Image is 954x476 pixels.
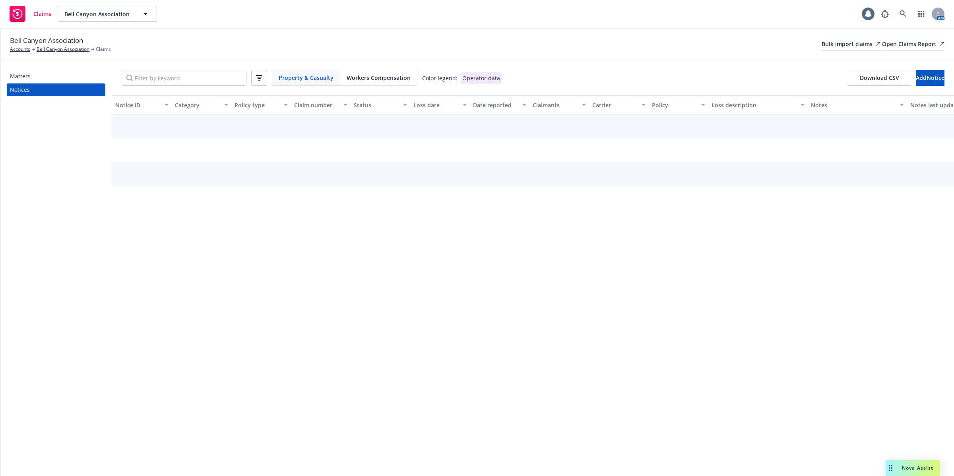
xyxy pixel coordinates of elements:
[708,95,808,114] button: Loss description
[473,101,518,109] div: Date reported
[112,95,172,114] button: Notice ID
[811,101,895,109] div: Notes
[649,95,708,114] button: Policy
[115,101,160,109] div: Notice ID
[291,95,351,114] button: Claim number
[37,46,89,53] a: Bell Canyon Association
[58,6,157,22] button: Bell Canyon Association
[652,101,696,109] div: Policy
[886,460,896,476] div: Drag to move
[533,101,577,109] div: Claimants
[860,74,899,81] span: Download CSV
[882,38,944,50] a: Open Claims Report
[10,35,83,46] span: Bell Canyon Association
[808,95,907,114] button: Notes
[64,10,133,18] span: Bell Canyon Association
[902,464,933,471] span: Nova Assist
[235,101,279,109] div: Policy type
[589,95,649,114] button: Carrier
[7,70,105,83] a: Matters
[172,95,231,114] button: Category
[33,11,51,17] span: Claims
[916,70,944,86] button: AddNotice
[470,95,529,114] button: Date reported
[895,6,911,22] a: Search
[231,95,291,114] button: Policy type
[410,95,470,114] button: Loss date
[847,70,911,86] button: Download CSV
[529,95,589,114] button: Claimants
[592,101,637,109] div: Carrier
[913,6,929,22] a: Switch app
[7,83,105,96] a: Notices
[96,46,111,53] span: Claims
[916,74,944,81] span: Add Notice
[413,101,458,109] div: Loss date
[461,72,502,84] div: Operator data
[347,74,411,82] span: Workers Compensation
[822,38,880,50] a: Bulk import claims
[175,101,219,109] div: Category
[10,46,30,53] a: Accounts
[422,74,458,82] div: Color legend:
[354,101,398,109] div: Status
[10,83,30,96] div: Notices
[122,70,246,86] input: Filter by keyword
[351,95,410,114] button: Status
[279,74,334,82] span: Property & Casualty
[712,101,796,109] div: Loss description
[877,6,893,22] a: Report a Bug
[886,460,940,476] button: Nova Assist
[294,101,339,109] div: Claim number
[10,70,31,83] div: Matters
